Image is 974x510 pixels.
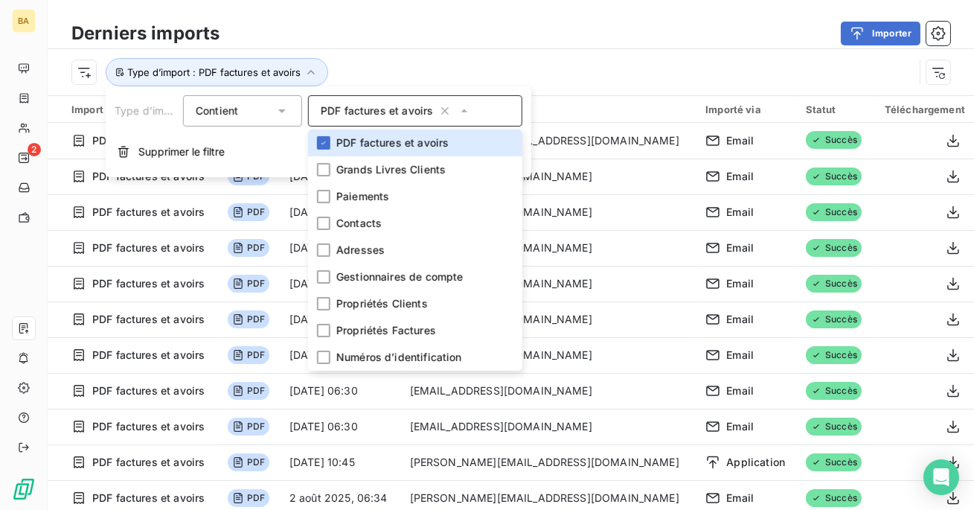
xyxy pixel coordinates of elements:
[281,194,401,230] td: [DATE] 06:30
[12,146,35,170] a: 2
[726,455,785,470] span: Application
[806,131,862,149] span: Succès
[228,382,269,400] span: PDF
[806,310,862,328] span: Succès
[806,418,862,436] span: Succès
[106,58,328,86] button: Type d’import : PDF factures et avoirs
[336,136,449,150] span: PDF factures et avoirs
[92,383,205,398] span: PDF factures et avoirs
[336,162,446,177] span: Grands Livres Clients
[401,444,697,480] td: [PERSON_NAME][EMAIL_ADDRESS][DOMAIN_NAME]
[92,491,205,506] span: PDF factures et avoirs
[336,350,462,365] span: Numéros d’identification
[806,168,862,185] span: Succès
[228,418,269,436] span: PDF
[92,276,205,291] span: PDF factures et avoirs
[228,203,269,221] span: PDF
[726,491,754,506] span: Email
[115,104,185,117] span: Type d’import
[806,382,862,400] span: Succès
[726,276,754,291] span: Email
[726,133,754,148] span: Email
[71,20,220,47] h3: Derniers imports
[228,275,269,293] span: PDF
[336,216,382,231] span: Contacts
[281,266,401,302] td: [DATE] 06:30
[401,409,697,444] td: [EMAIL_ADDRESS][DOMAIN_NAME]
[336,296,428,311] span: Propriétés Clients
[401,194,697,230] td: [EMAIL_ADDRESS][DOMAIN_NAME]
[726,348,754,363] span: Email
[923,459,959,495] div: Open Intercom Messenger
[12,9,36,33] div: BA
[882,103,965,115] div: Téléchargement
[806,489,862,507] span: Succès
[281,444,401,480] td: [DATE] 10:45
[281,373,401,409] td: [DATE] 06:30
[726,169,754,184] span: Email
[336,270,463,284] span: Gestionnaires de compte
[806,103,864,115] div: Statut
[92,419,205,434] span: PDF factures et avoirs
[401,123,697,159] td: [PERSON_NAME][EMAIL_ADDRESS][DOMAIN_NAME]
[281,230,401,266] td: [DATE] 06:30
[806,346,862,364] span: Succès
[336,189,389,204] span: Paiements
[92,205,205,220] span: PDF factures et avoirs
[106,136,531,168] button: Supprimer le filtre
[281,302,401,337] td: [DATE] 06:30
[92,312,205,327] span: PDF factures et avoirs
[92,348,205,363] span: PDF factures et avoirs
[726,312,754,327] span: Email
[92,455,205,470] span: PDF factures et avoirs
[806,203,862,221] span: Succès
[410,103,688,115] div: Importé par
[196,104,238,117] span: Contient
[138,144,225,159] span: Supprimer le filtre
[705,103,788,115] div: Importé via
[92,133,205,148] span: PDF factures et avoirs
[401,266,697,302] td: [EMAIL_ADDRESS][DOMAIN_NAME]
[336,243,385,258] span: Adresses
[321,103,433,118] span: PDF factures et avoirs
[28,143,41,156] span: 2
[726,419,754,434] span: Email
[127,66,301,78] span: Type d’import : PDF factures et avoirs
[401,230,697,266] td: [EMAIL_ADDRESS][DOMAIN_NAME]
[401,337,697,373] td: [EMAIL_ADDRESS][DOMAIN_NAME]
[228,489,269,507] span: PDF
[92,240,205,255] span: PDF factures et avoirs
[401,302,697,337] td: [EMAIL_ADDRESS][DOMAIN_NAME]
[336,323,436,338] span: Propriétés Factures
[228,310,269,328] span: PDF
[806,239,862,257] span: Succès
[726,205,754,220] span: Email
[281,337,401,373] td: [DATE] 06:30
[806,275,862,293] span: Succès
[228,453,269,471] span: PDF
[12,477,36,501] img: Logo LeanPay
[281,409,401,444] td: [DATE] 06:30
[92,169,205,184] span: PDF factures et avoirs
[71,103,210,116] div: Import
[228,346,269,364] span: PDF
[401,159,697,194] td: [EMAIL_ADDRESS][DOMAIN_NAME]
[401,373,697,409] td: [EMAIL_ADDRESS][DOMAIN_NAME]
[841,22,920,45] button: Importer
[726,383,754,398] span: Email
[228,239,269,257] span: PDF
[806,453,862,471] span: Succès
[726,240,754,255] span: Email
